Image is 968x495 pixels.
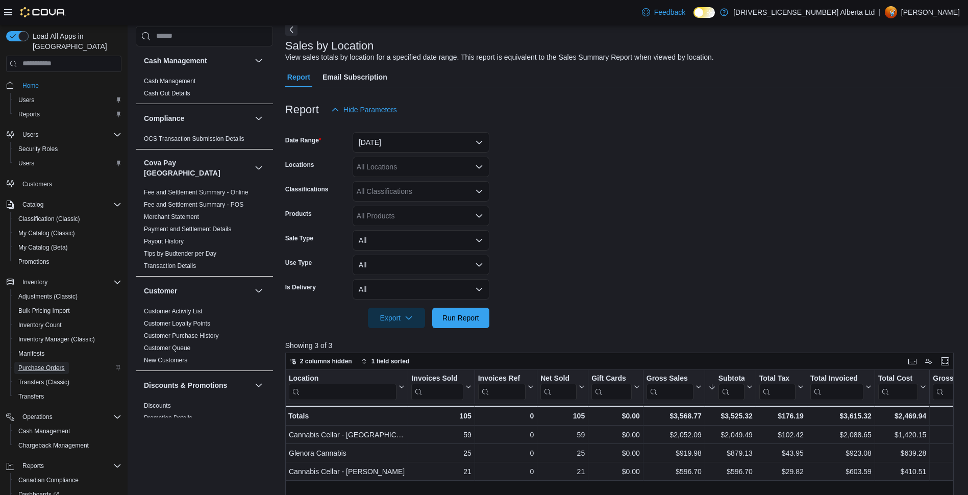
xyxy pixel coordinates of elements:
[10,156,126,170] button: Users
[136,305,273,370] div: Customer
[285,40,374,52] h3: Sales by Location
[144,332,219,339] a: Customer Purchase History
[144,380,227,390] h3: Discounts & Promotions
[14,94,38,106] a: Users
[591,447,640,459] div: $0.00
[144,261,196,269] span: Transaction Details
[14,94,121,106] span: Users
[759,465,804,478] div: $29.82
[10,424,126,438] button: Cash Management
[368,308,425,328] button: Export
[647,410,702,422] div: $3,568.77
[759,374,804,400] button: Total Tax
[591,429,640,441] div: $0.00
[18,411,121,423] span: Operations
[285,23,297,36] button: Next
[18,110,40,118] span: Reports
[14,333,121,345] span: Inventory Manager (Classic)
[2,459,126,473] button: Reports
[14,305,74,317] a: Bulk Pricing Import
[878,410,926,422] div: $2,469.94
[939,355,951,367] button: Enter fullscreen
[22,278,47,286] span: Inventory
[353,132,489,153] button: [DATE]
[14,143,121,155] span: Security Roles
[14,348,121,360] span: Manifests
[18,178,56,190] a: Customers
[144,414,192,421] a: Promotion Details
[10,93,126,107] button: Users
[144,237,184,245] span: Payout History
[18,427,70,435] span: Cash Management
[591,465,640,478] div: $0.00
[289,447,405,459] div: Glenora Cannabis
[885,6,897,18] div: Chris Zimmerman
[14,376,121,388] span: Transfers (Classic)
[144,319,210,327] span: Customer Loyalty Points
[144,135,244,142] a: OCS Transaction Submission Details
[759,447,804,459] div: $43.95
[18,243,68,252] span: My Catalog (Beta)
[285,104,319,116] h3: Report
[22,82,39,90] span: Home
[144,331,219,339] span: Customer Purchase History
[693,7,715,18] input: Dark Mode
[253,54,265,66] button: Cash Management
[18,307,70,315] span: Bulk Pricing Import
[144,249,216,257] span: Tips by Budtender per Day
[10,346,126,361] button: Manifests
[14,157,121,169] span: Users
[136,75,273,103] div: Cash Management
[144,413,192,422] span: Promotion Details
[144,134,244,142] span: OCS Transaction Submission Details
[878,374,918,383] div: Total Cost
[475,212,483,220] button: Open list of options
[14,227,121,239] span: My Catalog (Classic)
[144,212,199,220] span: Merchant Statement
[144,55,207,65] h3: Cash Management
[759,410,804,422] div: $176.19
[144,213,199,220] a: Merchant Statement
[759,429,804,441] div: $102.42
[285,283,316,291] label: Is Delivery
[18,350,44,358] span: Manifests
[14,425,74,437] a: Cash Management
[20,7,66,17] img: Cova
[144,343,190,352] span: Customer Queue
[14,290,82,303] a: Adjustments (Classic)
[14,256,54,268] a: Promotions
[14,319,121,331] span: Inventory Count
[285,136,321,144] label: Date Range
[810,429,872,441] div: $2,088.65
[289,429,405,441] div: Cannabis Cellar - [GEOGRAPHIC_DATA]
[18,129,121,141] span: Users
[540,447,585,459] div: 25
[647,447,702,459] div: $919.98
[18,159,34,167] span: Users
[253,379,265,391] button: Discounts & Promotions
[14,256,121,268] span: Promotions
[10,318,126,332] button: Inventory Count
[253,284,265,296] button: Customer
[10,255,126,269] button: Promotions
[591,374,632,383] div: Gift Cards
[144,307,203,314] a: Customer Activity List
[22,201,43,209] span: Catalog
[144,225,231,233] span: Payment and Settlement Details
[14,108,121,120] span: Reports
[353,230,489,251] button: All
[144,344,190,351] a: Customer Queue
[285,210,312,218] label: Products
[289,374,405,400] button: Location
[144,262,196,269] a: Transaction Details
[18,199,121,211] span: Catalog
[144,113,184,123] h3: Compliance
[288,410,405,422] div: Totals
[357,355,414,367] button: 1 field sorted
[14,439,121,452] span: Chargeback Management
[144,401,171,409] span: Discounts
[14,376,73,388] a: Transfers (Classic)
[18,292,78,301] span: Adjustments (Classic)
[654,7,685,17] span: Feedback
[647,374,693,400] div: Gross Sales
